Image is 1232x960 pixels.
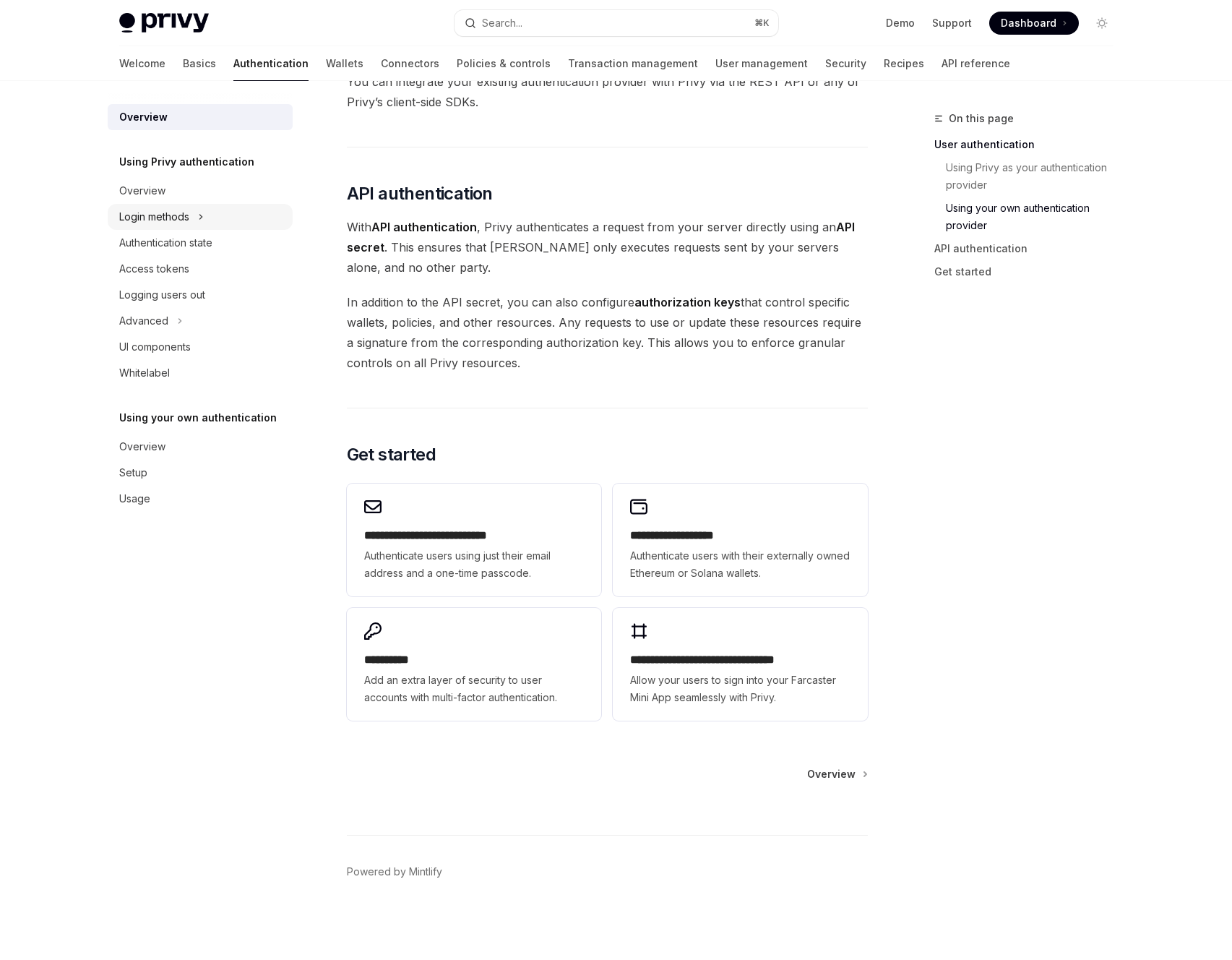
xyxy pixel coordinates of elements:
[613,484,867,596] a: **** **** **** ****Authenticate users with their externally owned Ethereum or Solana wallets.
[949,110,1014,127] span: On this page
[364,672,584,706] span: Add an extra layer of security to user accounts with multi-factor authentication.
[934,133,1125,156] a: User authentication
[934,197,1125,237] a: Using your own authentication provider
[119,312,168,330] div: Advanced
[934,237,1125,260] a: API authentication
[108,204,293,230] button: Login methods
[568,46,698,81] a: Transaction management
[326,46,363,81] a: Wallets
[108,334,293,360] a: UI components
[119,409,277,427] h5: Using your own authentication
[347,72,868,112] span: You can integrate your existing authentication provider with Privy via the REST API or any of Pri...
[108,308,293,334] button: Advanced
[715,46,808,81] a: User management
[825,46,866,81] a: Security
[119,182,165,200] div: Overview
[934,260,1125,283] a: Get started
[108,486,293,512] a: Usage
[119,208,189,226] div: Login methods
[108,256,293,282] a: Access tokens
[108,104,293,130] a: Overview
[108,460,293,486] a: Setup
[119,13,209,33] img: light logo
[942,46,1010,81] a: API reference
[932,16,972,30] a: Support
[989,12,1079,35] a: Dashboard
[634,295,741,309] strong: authorization keys
[347,292,868,373] span: In addition to the API secret, you can also configure that control specific wallets, policies, an...
[108,282,293,308] a: Logging users out
[119,46,165,81] a: Welcome
[119,153,254,171] h5: Using Privy authentication
[119,464,147,481] div: Setup
[347,865,442,879] a: Powered by Mintlify
[119,286,205,304] div: Logging users out
[108,178,293,204] a: Overview
[630,547,850,582] span: Authenticate users with their externally owned Ethereum or Solana wallets.
[119,490,150,507] div: Usage
[183,46,216,81] a: Basics
[630,672,850,706] span: Allow your users to sign into your Farcaster Mini App seamlessly with Privy.
[347,182,493,205] span: API authentication
[482,14,522,32] div: Search...
[884,46,924,81] a: Recipes
[381,46,439,81] a: Connectors
[347,608,601,721] a: **** *****Add an extra layer of security to user accounts with multi-factor authentication.
[119,108,168,126] div: Overview
[119,438,165,455] div: Overview
[108,434,293,460] a: Overview
[108,230,293,256] a: Authentication state
[457,46,551,81] a: Policies & controls
[1001,16,1056,30] span: Dashboard
[119,234,212,252] div: Authentication state
[119,364,170,382] div: Whitelabel
[754,17,770,29] span: ⌘ K
[807,767,866,781] a: Overview
[371,220,477,234] strong: API authentication
[364,547,584,582] span: Authenticate users using just their email address and a one-time passcode.
[934,156,1125,197] a: Using Privy as your authentication provider
[1090,12,1113,35] button: Toggle dark mode
[119,338,191,356] div: UI components
[233,46,309,81] a: Authentication
[455,10,778,36] button: Search...⌘K
[347,443,436,466] span: Get started
[347,217,868,278] span: With , Privy authenticates a request from your server directly using an . This ensures that [PERS...
[807,767,856,781] span: Overview
[108,360,293,386] a: Whitelabel
[119,260,189,278] div: Access tokens
[886,16,915,30] a: Demo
